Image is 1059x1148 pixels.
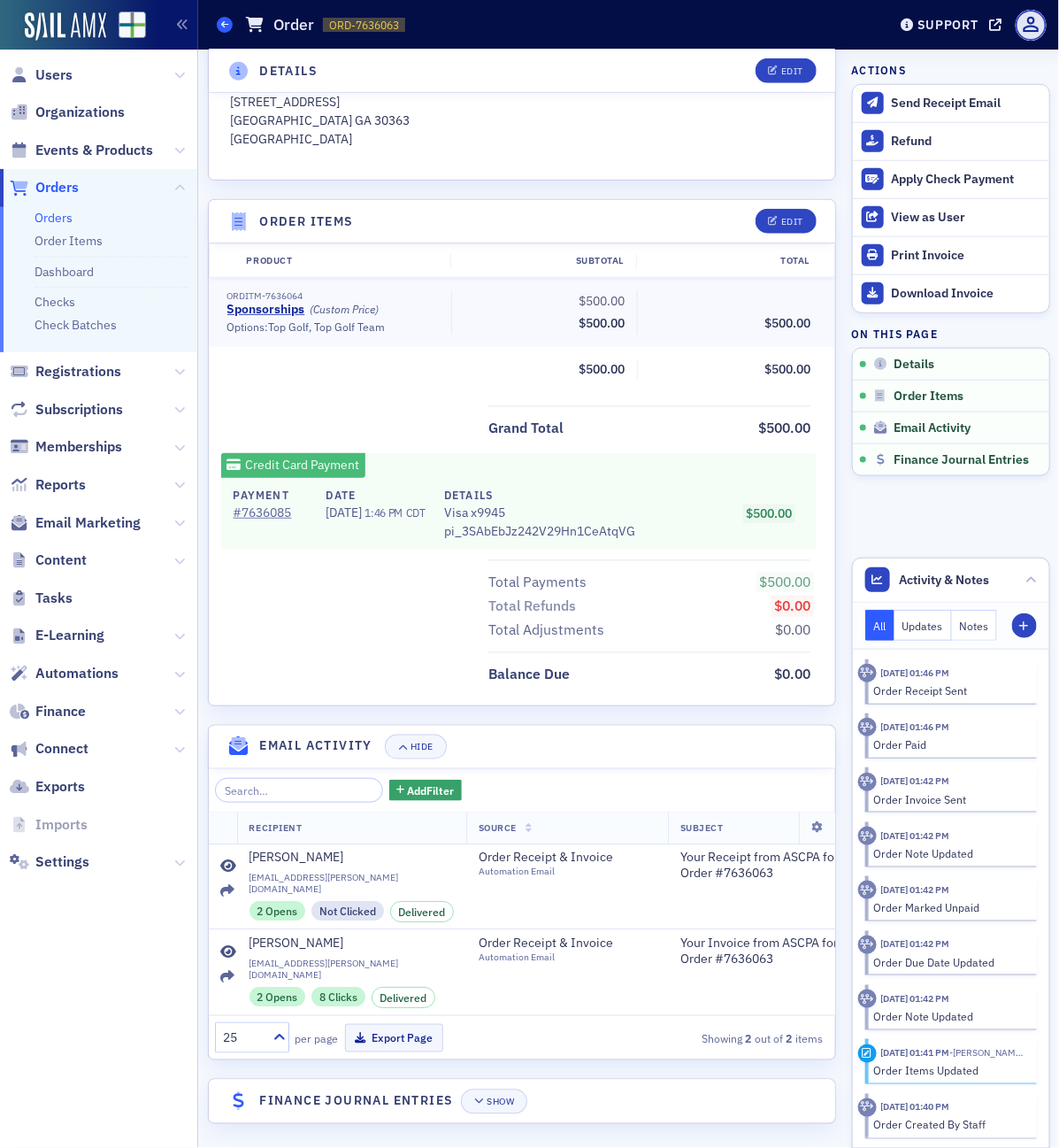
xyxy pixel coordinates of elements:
[891,248,1040,264] div: Print Invoice
[10,178,79,197] a: Orders
[479,867,640,878] div: Automation Email
[479,851,640,867] span: Order Receipt & Invoice
[259,212,353,231] h4: Order Items
[479,936,640,952] span: Order Receipt & Invoice
[858,936,877,954] div: Activity
[858,1098,877,1117] div: Activity
[746,505,792,521] span: $500.00
[35,178,79,197] span: Orders
[764,315,810,331] span: $500.00
[774,597,810,614] span: $0.00
[227,290,440,302] div: ORDITM-7636064
[249,936,344,952] div: [PERSON_NAME]
[10,815,88,835] a: Imports
[579,293,625,309] span: $500.00
[488,620,604,641] div: Total Adjustments
[894,610,952,641] button: Updates
[259,1092,453,1111] h4: Finance Journal Entries
[764,361,810,377] span: $500.00
[759,573,810,590] span: $500.00
[106,12,146,42] a: View Homepage
[389,780,462,802] button: AddFilter
[10,141,153,160] a: Events & Products
[249,851,344,867] div: [PERSON_NAME]
[461,1090,527,1114] button: Show
[853,85,1049,122] button: Send Receipt Email
[35,664,119,683] span: Automations
[249,902,306,921] div: 2 Opens
[227,302,305,318] a: Sponsorships
[479,936,656,964] a: Order Receipt & InvoiceAutomation Email
[873,899,1024,915] div: Order Marked Unpaid
[311,902,384,921] div: Not Clicked
[10,65,73,85] a: Users
[858,990,877,1008] div: Activity
[444,504,635,522] span: Visa x9945
[636,254,822,268] div: Total
[259,62,318,81] h4: Details
[326,505,365,520] span: [DATE]
[881,992,950,1005] time: 9/23/2025 01:42 PM
[873,1117,1024,1133] div: Order Created By Staff
[873,1008,1024,1024] div: Order Note Updated
[865,610,895,641] button: All
[35,475,86,495] span: Reports
[853,274,1049,312] a: Download Invoice
[881,937,950,950] time: 9/23/2025 01:42 PM
[230,112,814,130] p: [GEOGRAPHIC_DATA] GA 30363
[249,851,455,867] a: [PERSON_NAME]
[783,1030,795,1046] strong: 2
[411,743,434,752] div: Hide
[295,1030,339,1046] label: per page
[10,437,122,457] a: Memberships
[10,103,125,122] a: Organizations
[35,400,123,420] span: Subscriptions
[891,96,1040,112] div: Send Receipt Email
[10,551,87,570] a: Content
[35,362,121,381] span: Registrations
[35,852,89,872] span: Settings
[25,12,106,41] img: SailAMX
[756,209,817,234] button: Edit
[311,988,365,1007] div: 8 Clicks
[310,303,379,316] div: (Custom Price)
[881,829,950,842] time: 9/23/2025 01:42 PM
[326,487,426,503] h4: Date
[873,954,1024,970] div: Order Due Date Updated
[891,286,1040,302] div: Download Invoice
[230,130,814,149] p: [GEOGRAPHIC_DATA]
[852,62,907,78] h4: Actions
[385,735,447,759] button: Hide
[249,822,303,835] span: Recipient
[403,505,426,520] span: CDT
[249,873,455,896] span: [EMAIL_ADDRESS][PERSON_NAME][DOMAIN_NAME]
[215,778,384,803] input: Search…
[894,452,1030,468] span: Finance Journal Entries
[10,702,86,721] a: Finance
[10,362,121,381] a: Registrations
[35,815,88,835] span: Imports
[881,1101,950,1113] time: 9/23/2025 01:40 PM
[579,315,625,331] span: $500.00
[10,664,119,683] a: Automations
[221,453,366,478] div: Credit Card Payment
[10,400,123,420] a: Subscriptions
[488,596,576,617] div: Total Refunds
[488,418,564,439] div: Grand Total
[579,361,625,377] span: $500.00
[633,1030,823,1046] div: Showing out of items
[858,718,877,736] div: Activity
[858,773,877,791] div: Activity
[881,883,950,896] time: 9/23/2025 01:42 PM
[873,1063,1024,1079] div: Order Items Updated
[891,172,1040,188] div: Apply Check Payment
[680,822,724,835] span: Subject
[853,198,1049,236] button: View as User
[365,505,403,520] span: 1:46 PM
[488,572,593,593] span: Total Payments
[858,881,877,899] div: Activity
[479,952,640,964] div: Automation Email
[950,1046,1024,1059] span: Helen Oglesby
[487,1098,514,1107] div: Show
[756,58,817,83] button: Edit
